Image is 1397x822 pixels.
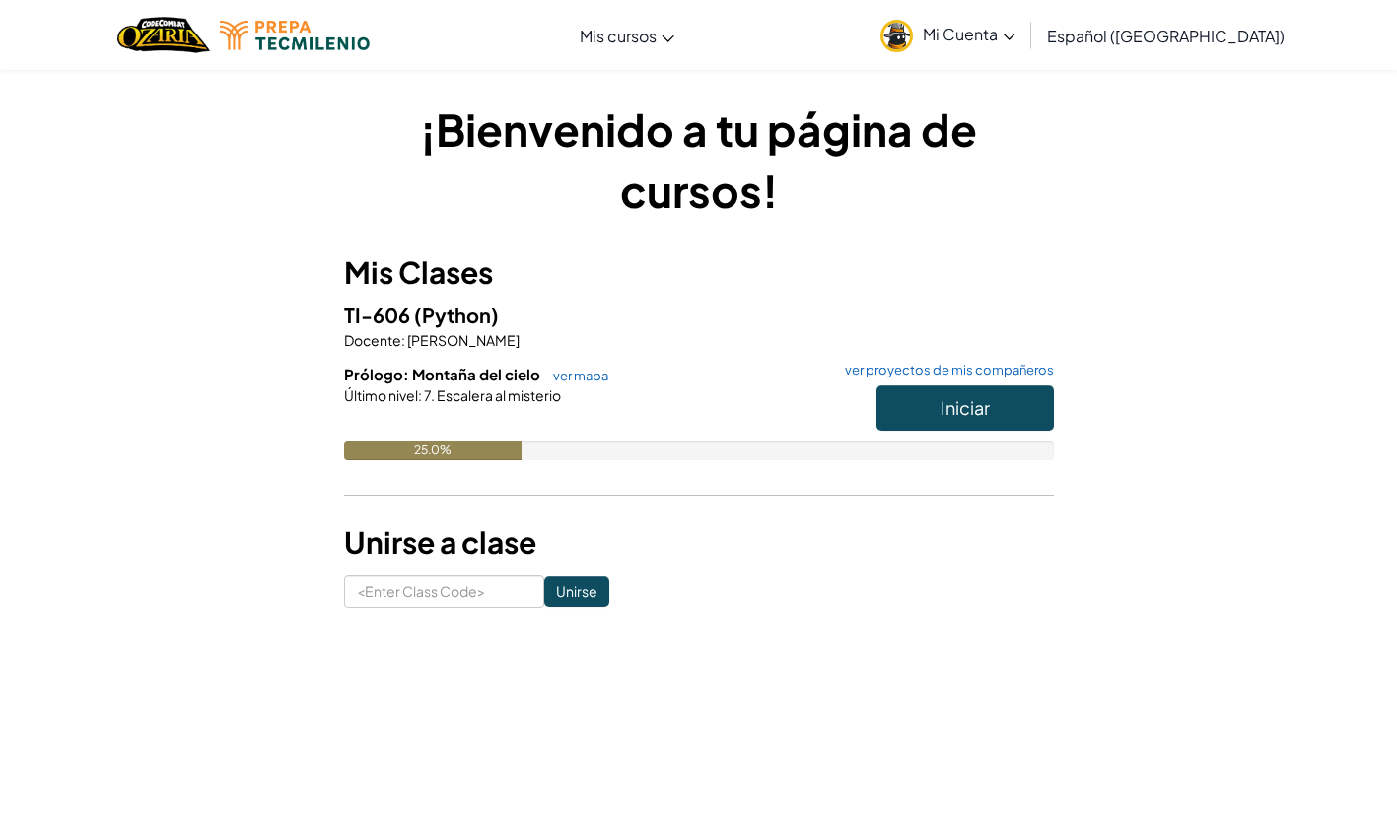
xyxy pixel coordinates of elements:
[414,303,499,327] span: (Python)
[418,386,422,404] span: :
[344,303,414,327] span: TI-606
[344,365,543,383] span: Prólogo: Montaña del cielo
[344,575,544,608] input: <Enter Class Code>
[405,331,520,349] span: [PERSON_NAME]
[220,21,370,50] img: Tecmilenio logo
[117,15,209,55] a: Ozaria by CodeCombat logo
[880,20,913,52] img: avatar
[117,15,209,55] img: Home
[344,99,1054,221] h1: ¡Bienvenido a tu página de cursos!
[401,331,405,349] span: :
[876,385,1054,431] button: Iniciar
[344,520,1054,565] h3: Unirse a clase
[923,24,1015,44] span: Mi Cuenta
[344,386,418,404] span: Último nivel
[544,576,609,607] input: Unirse
[871,4,1025,66] a: Mi Cuenta
[941,396,990,419] span: Iniciar
[835,364,1054,377] a: ver proyectos de mis compañeros
[344,250,1054,295] h3: Mis Clases
[1047,26,1285,46] span: Español ([GEOGRAPHIC_DATA])
[344,441,522,460] div: 25.0%
[570,9,684,62] a: Mis cursos
[1037,9,1294,62] a: Español ([GEOGRAPHIC_DATA])
[435,386,561,404] span: Escalera al misterio
[422,386,435,404] span: 7.
[580,26,657,46] span: Mis cursos
[543,368,608,383] a: ver mapa
[344,331,401,349] span: Docente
